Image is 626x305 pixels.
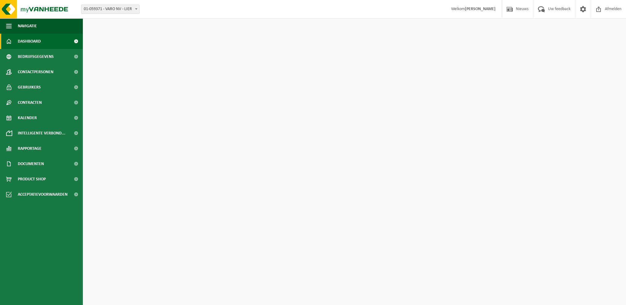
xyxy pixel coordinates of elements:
span: Navigatie [18,18,37,34]
span: 01-059371 - VARO NV - LIER [81,5,139,13]
span: Gebruikers [18,80,41,95]
strong: [PERSON_NAME] [465,7,496,11]
span: Rapportage [18,141,41,156]
span: Dashboard [18,34,41,49]
span: 01-059371 - VARO NV - LIER [81,5,140,14]
span: Product Shop [18,171,46,187]
span: Contracten [18,95,42,110]
span: Contactpersonen [18,64,53,80]
span: Documenten [18,156,44,171]
span: Bedrijfsgegevens [18,49,54,64]
span: Kalender [18,110,37,126]
span: Intelligente verbond... [18,126,65,141]
span: Acceptatievoorwaarden [18,187,68,202]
